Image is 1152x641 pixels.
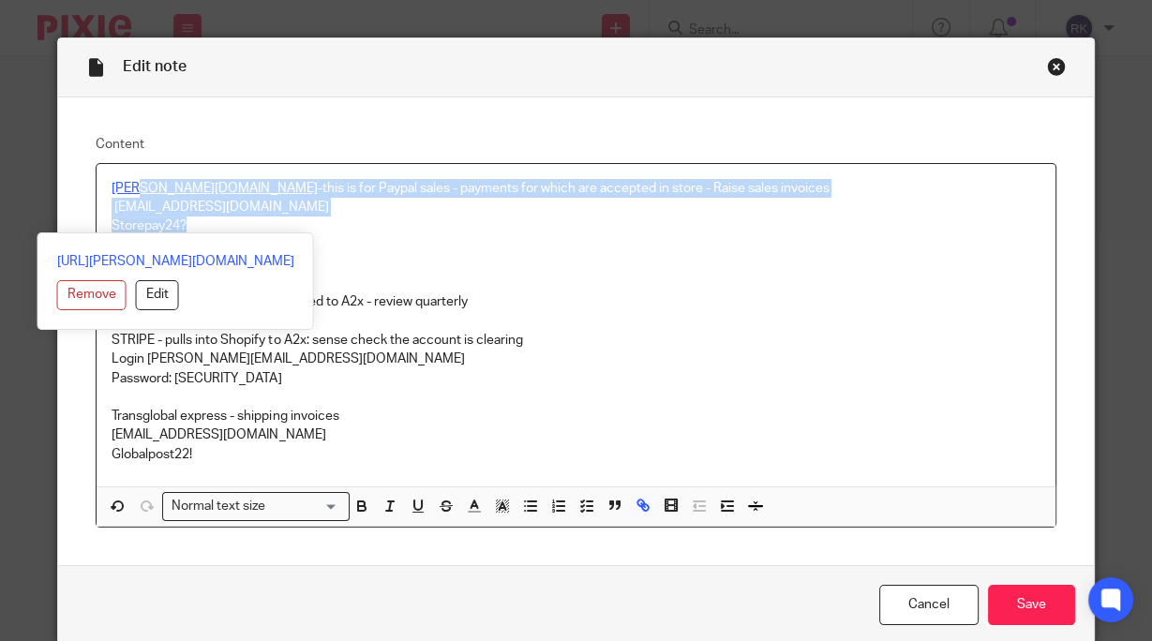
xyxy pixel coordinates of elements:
p: Globalpost22! [112,445,1040,464]
p: Password: [SECURITY_DATA] [112,369,1040,388]
input: Save [988,585,1075,625]
p: Transglobal express - shipping invoices [112,407,1040,425]
span: Normal text size [167,497,269,516]
button: Remove [57,280,127,310]
p: -this is for Paypal sales - payments for which are accepted in store - Raise sales invoices [112,179,1040,198]
p: ELC Shopify linked to A2x [112,255,1040,274]
button: Edit [136,280,179,310]
label: Content [96,135,1055,154]
a: [URL][PERSON_NAME][DOMAIN_NAME] [57,252,294,271]
p: Storepay24? [112,216,1040,235]
p: STRIPE - pulls into Shopify to A2x: sense check the account is clearing [112,331,1040,350]
a: Cancel [879,585,979,625]
p: [PERSON_NAME] Shopify not linked to A2x - review quarterly [112,292,1040,311]
div: Close this dialog window [1047,57,1066,76]
a: [PERSON_NAME][DOMAIN_NAME] [112,182,317,195]
p: Login [PERSON_NAME][EMAIL_ADDRESS][DOMAIN_NAME] [112,350,1040,368]
input: Search for option [271,497,338,516]
p: [EMAIL_ADDRESS][DOMAIN_NAME] [112,425,1040,444]
span: Edit note [123,59,187,74]
div: Search for option [162,492,350,521]
a: [EMAIL_ADDRESS][DOMAIN_NAME] [114,201,328,214]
